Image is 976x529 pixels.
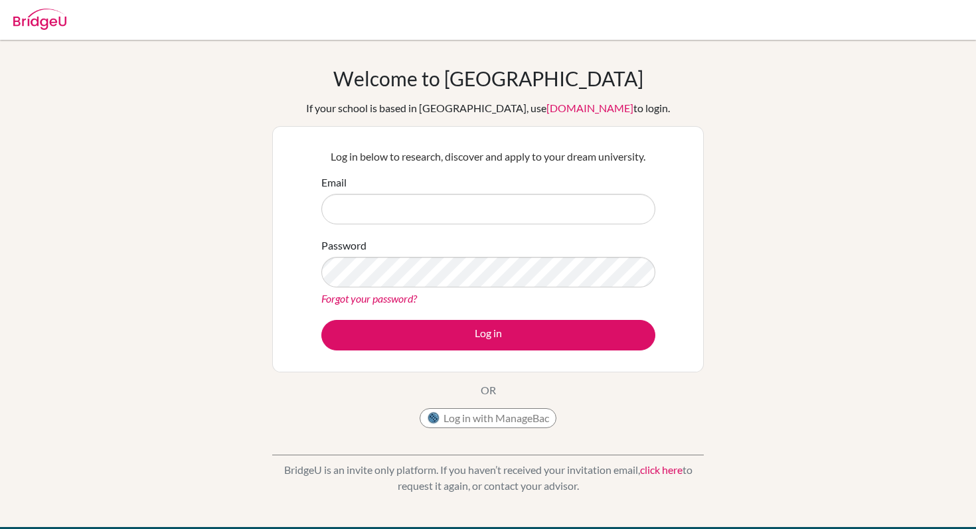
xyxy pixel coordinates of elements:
p: Log in below to research, discover and apply to your dream university. [321,149,655,165]
a: Forgot your password? [321,292,417,305]
div: If your school is based in [GEOGRAPHIC_DATA], use to login. [306,100,670,116]
h1: Welcome to [GEOGRAPHIC_DATA] [333,66,643,90]
a: click here [640,463,683,476]
button: Log in with ManageBac [420,408,556,428]
button: Log in [321,320,655,350]
img: Bridge-U [13,9,66,30]
p: BridgeU is an invite only platform. If you haven’t received your invitation email, to request it ... [272,462,704,494]
a: [DOMAIN_NAME] [546,102,633,114]
label: Email [321,175,347,190]
p: OR [481,382,496,398]
label: Password [321,238,366,254]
